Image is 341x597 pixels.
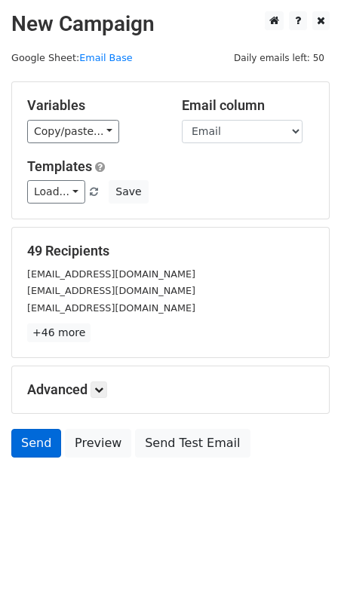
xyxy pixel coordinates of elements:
[27,243,314,259] h5: 49 Recipients
[11,11,330,37] h2: New Campaign
[229,52,330,63] a: Daily emails left: 50
[11,52,133,63] small: Google Sheet:
[266,525,341,597] iframe: Chat Widget
[11,429,61,458] a: Send
[27,323,91,342] a: +46 more
[27,158,92,174] a: Templates
[27,285,195,296] small: [EMAIL_ADDRESS][DOMAIN_NAME]
[27,97,159,114] h5: Variables
[229,50,330,66] span: Daily emails left: 50
[79,52,132,63] a: Email Base
[27,268,195,280] small: [EMAIL_ADDRESS][DOMAIN_NAME]
[27,381,314,398] h5: Advanced
[135,429,250,458] a: Send Test Email
[182,97,314,114] h5: Email column
[27,180,85,204] a: Load...
[27,302,195,314] small: [EMAIL_ADDRESS][DOMAIN_NAME]
[65,429,131,458] a: Preview
[109,180,148,204] button: Save
[27,120,119,143] a: Copy/paste...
